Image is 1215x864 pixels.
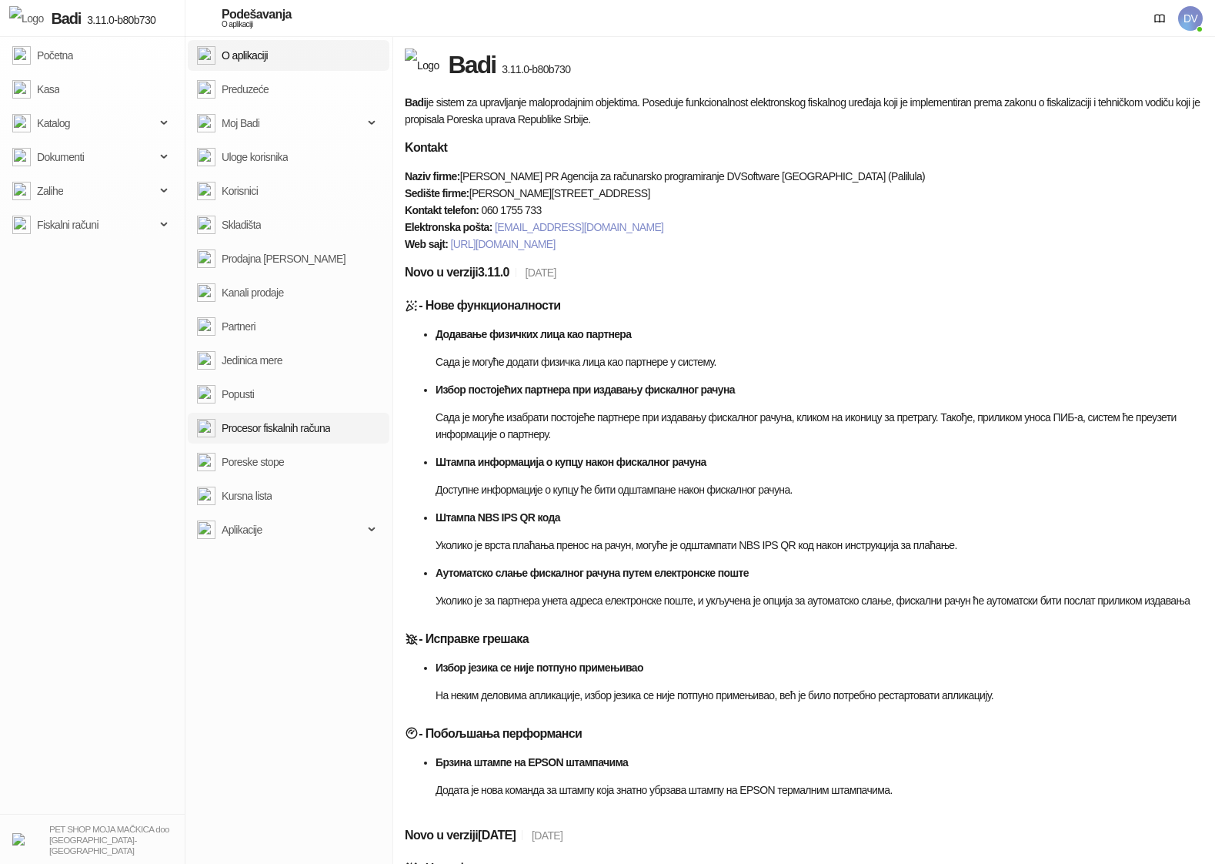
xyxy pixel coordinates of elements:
strong: Аутоматско слање фискалног рачуна путем електронске поште [436,567,749,579]
a: Uloge korisnika [197,142,288,172]
a: Poreske stope [197,447,284,477]
span: 3.11.0-b80b730 [81,14,155,26]
div: O aplikaciji [222,21,292,28]
a: Preduzeće [197,74,269,105]
span: Dokumenti [37,142,84,172]
strong: Web sajt: [405,238,448,250]
p: Сада је могуће изабрати постојеће партнере при издавању фискалног рачуна, кликом на иконицу за пр... [436,409,1203,443]
a: Kursna lista [197,481,272,511]
p: Уколико је врста плаћања пренос на рачун, могуће је одштампати NBS IPS QR код након инструкција з... [436,537,1203,554]
strong: Sedište firme: [405,187,469,199]
a: Popusti [197,379,254,410]
a: O aplikaciji [197,40,268,71]
a: Kanali prodaje [197,277,284,308]
a: [URL][DOMAIN_NAME] [450,238,555,250]
p: Уколико је за партнера унета адреса електронске поште, и укључена је опција за аутоматско слање, ... [436,592,1203,609]
h5: Novo u verziji [DATE] [405,826,1203,845]
strong: Badi [405,96,426,109]
strong: Штампа NBS IPS QR кода [436,511,560,524]
a: Prodajna [PERSON_NAME] [197,243,345,274]
span: Katalog [37,108,70,139]
a: Kasa [12,74,59,105]
span: Badi [52,10,82,27]
img: Logo [405,49,439,82]
p: Додата је нова команда за штампу која знатно убрзава штампу на EPSON термалним штампачима. [436,782,1203,799]
span: Badi [449,51,496,79]
strong: Штампа информација о купцу након фискалног рачуна [436,456,706,468]
h5: Kontakt [405,139,1203,157]
a: Skladišta [197,209,261,240]
span: [DATE] [526,266,556,279]
p: Доступне информације о купцу ће бити одштампане након фискалног рачуна. [436,481,1203,498]
h5: Novo u verziji 3.11.0 [405,263,1203,282]
strong: Додавање физичких лица као партнера [436,328,631,340]
span: Zalihe [37,176,63,206]
img: 64x64-companyLogo-b2da54f3-9bca-40b5-bf51-3603918ec158.png [12,833,25,846]
a: [EMAIL_ADDRESS][DOMAIN_NAME] [495,221,663,233]
span: DV [1178,6,1203,31]
h5: - Побољшања перформанси [405,725,1203,743]
a: Dokumentacija [1147,6,1172,31]
h5: - Нове функционалности [405,296,1203,315]
p: Сада је могуће додати физичка лица као партнере у систему. [436,353,1203,370]
strong: Брзина штампе на EPSON штампачима [436,756,628,769]
span: Fiskalni računi [37,209,98,240]
p: На неким деловима апликације, избор језика се није потпуно примењивао, већ је било потребно реста... [436,687,1203,704]
span: [DATE] [532,829,562,842]
a: Korisnici [197,176,258,206]
span: Moj Badi [222,108,259,139]
a: Procesor fiskalnih računa [197,413,330,444]
a: Početna [12,40,73,71]
strong: Избор постојећих партнера при издавању фискалног рачуна [436,383,735,396]
p: je sistem za upravljanje maloprodajnim objektima. Poseduje funkcionalnost elektronskog fiskalnog ... [405,94,1203,128]
strong: Kontakt telefon: [405,204,479,216]
a: Partneri [197,311,255,342]
a: Jedinica mere [197,345,282,376]
strong: Избор језика се није потпуно примењивао [436,661,643,674]
span: 3.11.0-b80b730 [496,63,570,75]
span: Aplikacije [222,514,262,545]
h5: - Исправке грешака [405,630,1203,648]
img: Logo [9,6,44,31]
div: Podešavanja [222,8,292,21]
strong: Elektronska pošta: [405,221,492,233]
p: [PERSON_NAME] PR Agencija za računarsko programiranje DVSoftware [GEOGRAPHIC_DATA] (Palilula) [PE... [405,168,1203,253]
small: PET SHOP MOJA MAČKICA doo [GEOGRAPHIC_DATA]-[GEOGRAPHIC_DATA] [49,824,169,856]
strong: Naziv firme: [405,170,460,183]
